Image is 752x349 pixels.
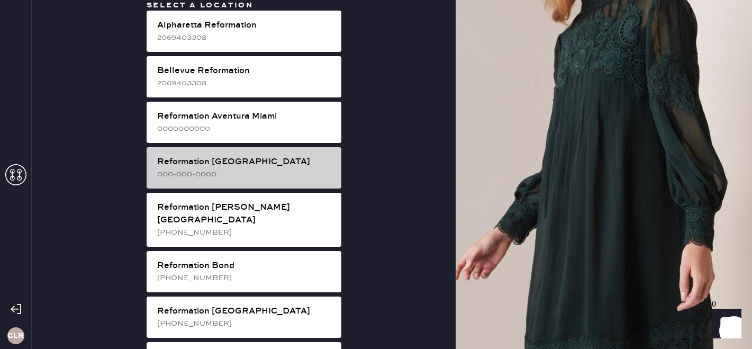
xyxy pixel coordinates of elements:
[702,301,747,347] iframe: Front Chat
[157,272,333,284] div: [PHONE_NUMBER]
[157,259,333,272] div: Reformation Bond
[147,1,254,10] span: Select a location
[157,227,333,238] div: [PHONE_NUMBER]
[157,156,333,168] div: Reformation [GEOGRAPHIC_DATA]
[7,332,24,339] h3: CLR
[157,65,333,77] div: Bellevue Reformation
[157,110,333,123] div: Reformation Aventura Miami
[157,19,333,32] div: Alpharetta Reformation
[157,77,333,89] div: 2069403308
[157,305,333,318] div: Reformation [GEOGRAPHIC_DATA]
[157,168,333,180] div: 000-000-0000
[157,318,333,329] div: [PHONE_NUMBER]
[157,123,333,135] div: 0000000000
[157,201,333,227] div: Reformation [PERSON_NAME][GEOGRAPHIC_DATA]
[157,32,333,43] div: 2069403308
